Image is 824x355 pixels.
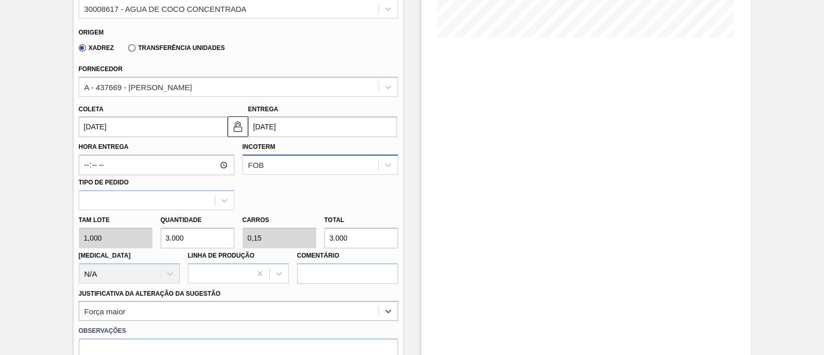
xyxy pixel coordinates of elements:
[79,140,234,155] label: Hora Entrega
[79,290,221,297] label: Justificativa da Alteração da Sugestão
[79,179,129,186] label: Tipo de pedido
[84,82,192,91] div: A - 437669 - [PERSON_NAME]
[79,213,152,228] label: Tam lote
[84,307,126,316] div: Força maior
[297,248,398,263] label: Comentário
[243,143,276,150] label: Incoterm
[248,106,279,113] label: Entrega
[79,252,131,259] label: [MEDICAL_DATA]
[228,116,248,137] button: unlocked
[79,324,398,339] label: Observações
[248,116,397,137] input: dd/mm/yyyy
[79,65,123,73] label: Fornecedor
[79,116,228,137] input: dd/mm/yyyy
[248,161,264,170] div: FOB
[84,4,247,13] div: 30008617 - AGUA DE COCO CONCENTRADA
[243,216,269,224] label: Carros
[324,216,345,224] label: Total
[79,29,104,36] label: Origem
[128,44,225,52] label: Transferência Unidades
[79,106,104,113] label: Coleta
[79,44,114,52] label: Xadrez
[161,216,202,224] label: Quantidade
[232,121,244,133] img: unlocked
[188,252,255,259] label: Linha de Produção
